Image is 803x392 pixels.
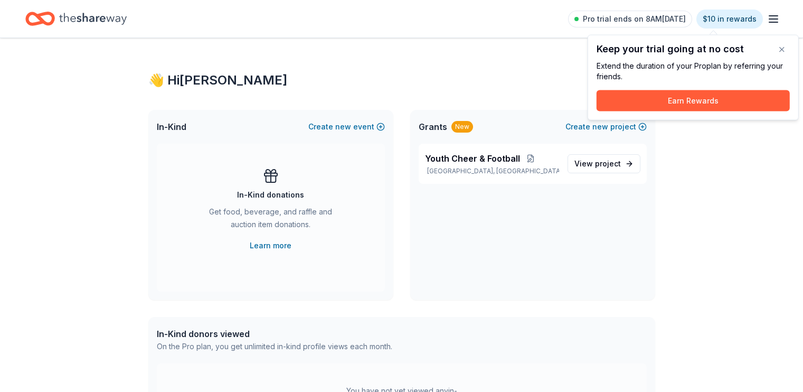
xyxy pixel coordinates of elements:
[597,61,790,82] div: Extend the duration of your Pro plan by referring your friends.
[25,6,127,31] a: Home
[308,120,385,133] button: Createnewevent
[157,340,392,353] div: On the Pro plan, you get unlimited in-kind profile views each month.
[565,120,647,133] button: Createnewproject
[425,152,520,165] span: Youth Cheer & Football
[696,10,763,29] a: $10 in rewards
[597,90,790,111] button: Earn Rewards
[157,328,392,340] div: In-Kind donors viewed
[597,44,790,54] div: Keep your trial going at no cost
[157,120,186,133] span: In-Kind
[419,120,447,133] span: Grants
[237,189,304,201] div: In-Kind donations
[595,159,621,168] span: project
[425,167,559,175] p: [GEOGRAPHIC_DATA], [GEOGRAPHIC_DATA]
[451,121,473,133] div: New
[335,120,351,133] span: new
[568,11,692,27] a: Pro trial ends on 8AM[DATE]
[592,120,608,133] span: new
[250,239,291,252] a: Learn more
[148,72,655,89] div: 👋 Hi [PERSON_NAME]
[583,13,686,25] span: Pro trial ends on 8AM[DATE]
[199,206,343,235] div: Get food, beverage, and raffle and auction item donations.
[568,154,640,173] a: View project
[574,157,621,170] span: View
